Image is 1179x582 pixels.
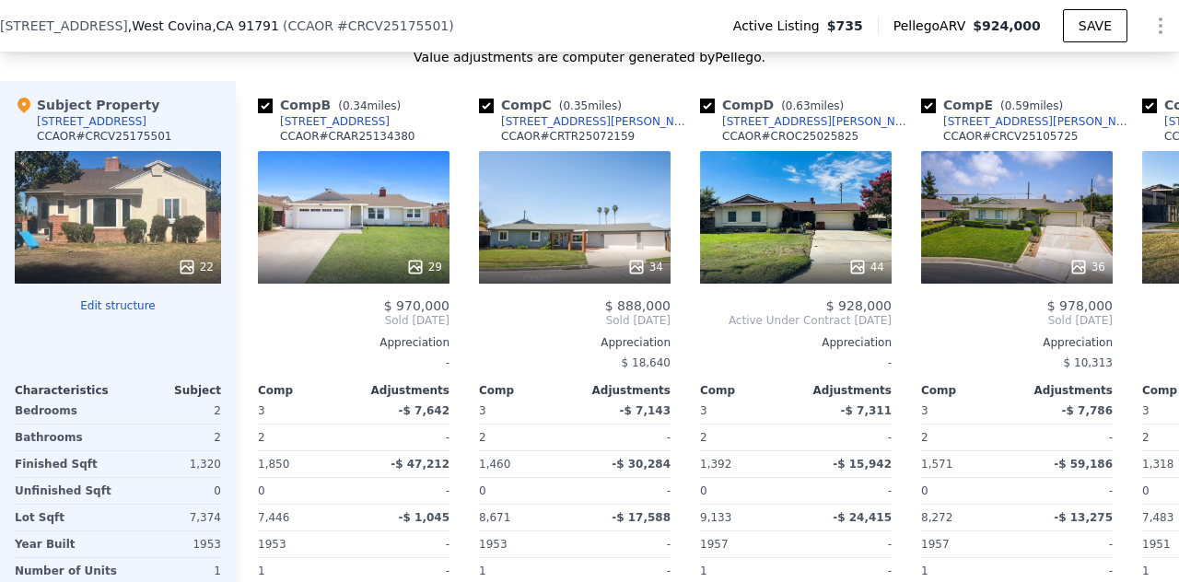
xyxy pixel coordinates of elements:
[122,478,221,504] div: 0
[1142,7,1179,44] button: Show Options
[357,531,449,557] div: -
[479,511,510,524] span: 8,671
[578,425,671,450] div: -
[15,425,114,450] div: Bathrooms
[921,383,1017,398] div: Comp
[280,129,414,144] div: CCAOR # CRAR25134380
[1142,404,1150,417] span: 3
[774,99,851,112] span: ( miles)
[384,298,449,313] span: $ 970,000
[212,18,279,33] span: , CA 91791
[1142,511,1173,524] span: 7,483
[15,398,114,424] div: Bedrooms
[118,383,221,398] div: Subject
[1021,531,1113,557] div: -
[501,114,693,129] div: [STREET_ADDRESS][PERSON_NAME]
[700,458,731,471] span: 1,392
[921,313,1113,328] span: Sold [DATE]
[921,458,952,471] span: 1,571
[722,114,914,129] div: [STREET_ADDRESS][PERSON_NAME]
[1017,383,1113,398] div: Adjustments
[1005,99,1030,112] span: 0.59
[800,478,892,504] div: -
[354,383,449,398] div: Adjustments
[479,484,486,497] span: 0
[479,383,575,398] div: Comp
[1021,425,1113,450] div: -
[578,531,671,557] div: -
[800,531,892,557] div: -
[826,298,892,313] span: $ 928,000
[406,258,442,276] div: 29
[258,458,289,471] span: 1,850
[1064,356,1113,369] span: $ 10,313
[37,114,146,129] div: [STREET_ADDRESS]
[700,96,851,114] div: Comp D
[921,511,952,524] span: 8,272
[1142,458,1173,471] span: 1,318
[1063,9,1127,42] button: SAVE
[796,383,892,398] div: Adjustments
[122,531,221,557] div: 1953
[1142,484,1150,497] span: 0
[258,350,449,376] div: -
[258,425,350,450] div: 2
[620,404,671,417] span: -$ 7,143
[1021,478,1113,504] div: -
[921,484,928,497] span: 0
[700,484,707,497] span: 0
[258,313,449,328] span: Sold [DATE]
[700,531,792,557] div: 1957
[399,511,449,524] span: -$ 1,045
[479,313,671,328] span: Sold [DATE]
[258,484,265,497] span: 0
[800,425,892,450] div: -
[700,404,707,417] span: 3
[479,458,510,471] span: 1,460
[331,99,408,112] span: ( miles)
[700,383,796,398] div: Comp
[283,17,454,35] div: ( )
[552,99,629,112] span: ( miles)
[391,458,449,471] span: -$ 47,212
[337,18,449,33] span: # CRCV25175501
[479,425,571,450] div: 2
[575,383,671,398] div: Adjustments
[841,404,892,417] span: -$ 7,311
[122,398,221,424] div: 2
[921,335,1113,350] div: Appreciation
[128,17,279,35] span: , West Covina
[479,404,486,417] span: 3
[258,114,390,129] a: [STREET_ADDRESS]
[700,313,892,328] span: Active Under Contract [DATE]
[700,511,731,524] span: 9,133
[122,425,221,450] div: 2
[287,18,333,33] span: CCAOR
[1047,298,1113,313] span: $ 978,000
[178,258,214,276] div: 22
[399,404,449,417] span: -$ 7,642
[15,478,114,504] div: Unfinished Sqft
[827,17,863,35] span: $735
[722,129,858,144] div: CCAOR # CROC25025825
[37,129,171,144] div: CCAOR # CRCV25175501
[848,258,884,276] div: 44
[15,531,114,557] div: Year Built
[733,17,827,35] span: Active Listing
[612,458,671,471] span: -$ 30,284
[563,99,588,112] span: 0.35
[15,298,221,313] button: Edit structure
[258,531,350,557] div: 1953
[479,114,693,129] a: [STREET_ADDRESS][PERSON_NAME]
[893,17,974,35] span: Pellego ARV
[1069,258,1105,276] div: 36
[357,425,449,450] div: -
[700,350,892,376] div: -
[258,335,449,350] div: Appreciation
[921,425,1013,450] div: 2
[122,451,221,477] div: 1,320
[258,511,289,524] span: 7,446
[993,99,1070,112] span: ( miles)
[1062,404,1113,417] span: -$ 7,786
[921,114,1135,129] a: [STREET_ADDRESS][PERSON_NAME]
